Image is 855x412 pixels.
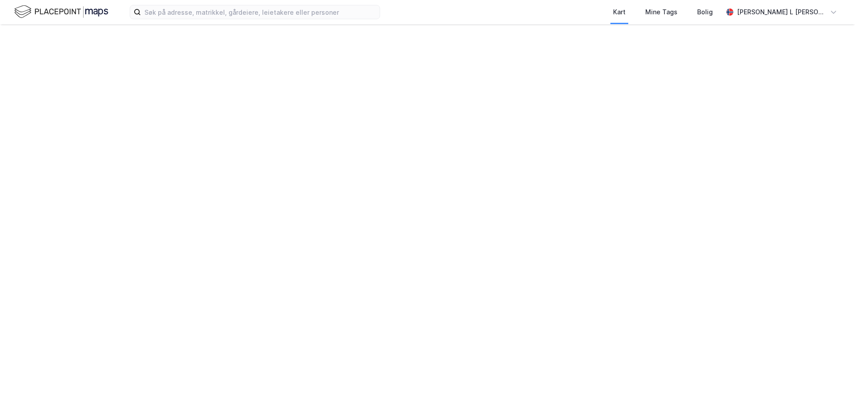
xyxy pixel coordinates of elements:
div: [PERSON_NAME] L [PERSON_NAME] [737,7,826,17]
input: Søk på adresse, matrikkel, gårdeiere, leietakere eller personer [141,5,380,19]
iframe: Chat Widget [810,369,855,412]
div: Kart [613,7,626,17]
div: Mine Tags [645,7,677,17]
img: logo.f888ab2527a4732fd821a326f86c7f29.svg [14,4,108,20]
div: Bolig [697,7,713,17]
